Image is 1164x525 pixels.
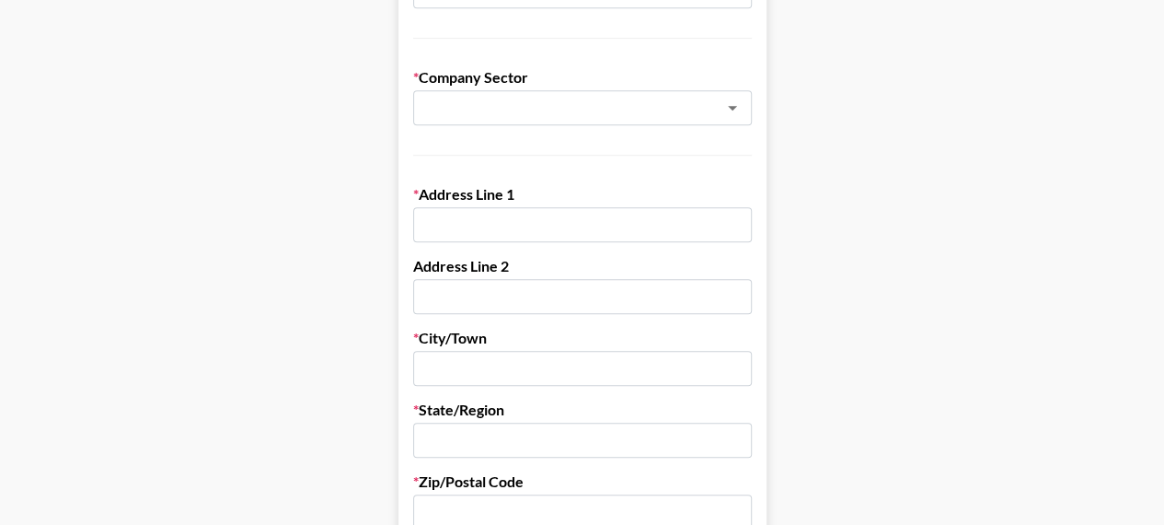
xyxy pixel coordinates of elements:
[720,95,745,121] button: Open
[413,257,752,275] label: Address Line 2
[413,329,752,347] label: City/Town
[413,68,752,87] label: Company Sector
[413,472,752,491] label: Zip/Postal Code
[413,185,752,204] label: Address Line 1
[413,401,752,419] label: State/Region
